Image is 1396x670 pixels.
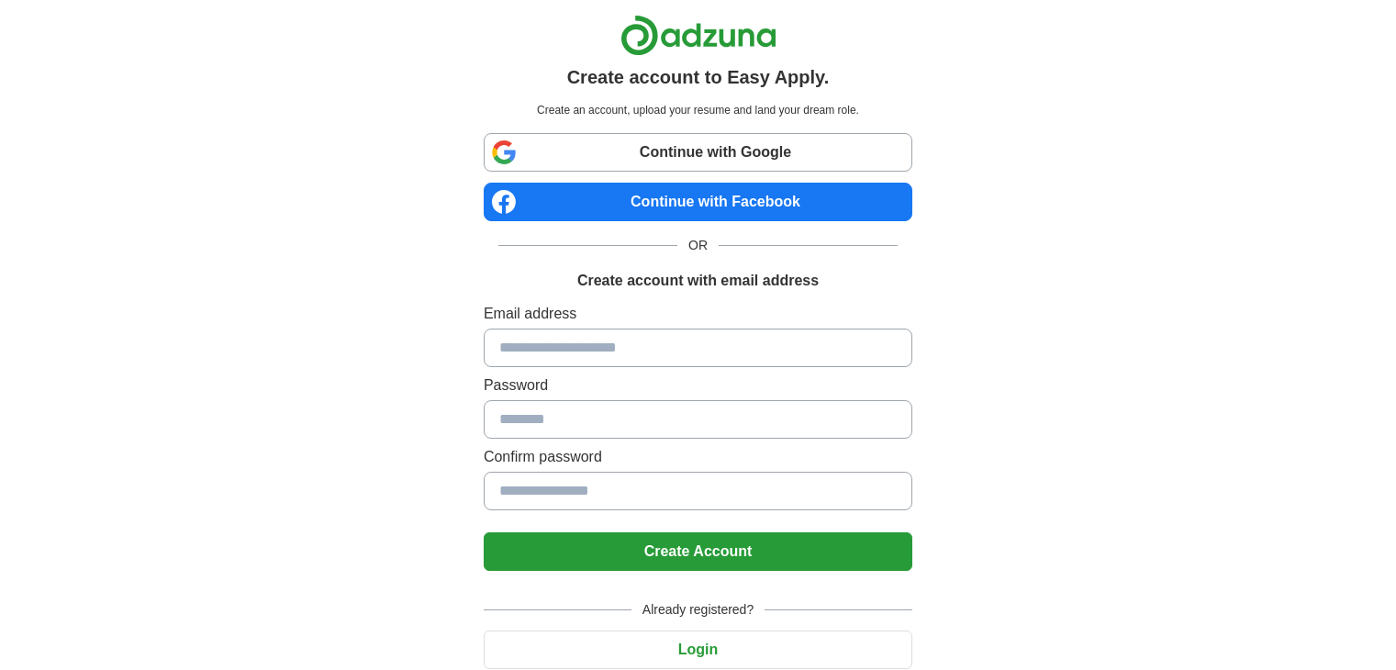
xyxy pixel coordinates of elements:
h1: Create account with email address [577,270,819,292]
img: Adzuna logo [620,15,776,56]
a: Login [484,642,912,657]
label: Confirm password [484,446,912,468]
label: Password [484,374,912,396]
a: Continue with Google [484,133,912,172]
a: Continue with Facebook [484,183,912,221]
span: Already registered? [631,600,765,620]
button: Create Account [484,532,912,571]
h1: Create account to Easy Apply. [567,63,830,91]
button: Login [484,631,912,669]
span: OR [677,236,719,255]
p: Create an account, upload your resume and land your dream role. [487,102,909,118]
label: Email address [484,303,912,325]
